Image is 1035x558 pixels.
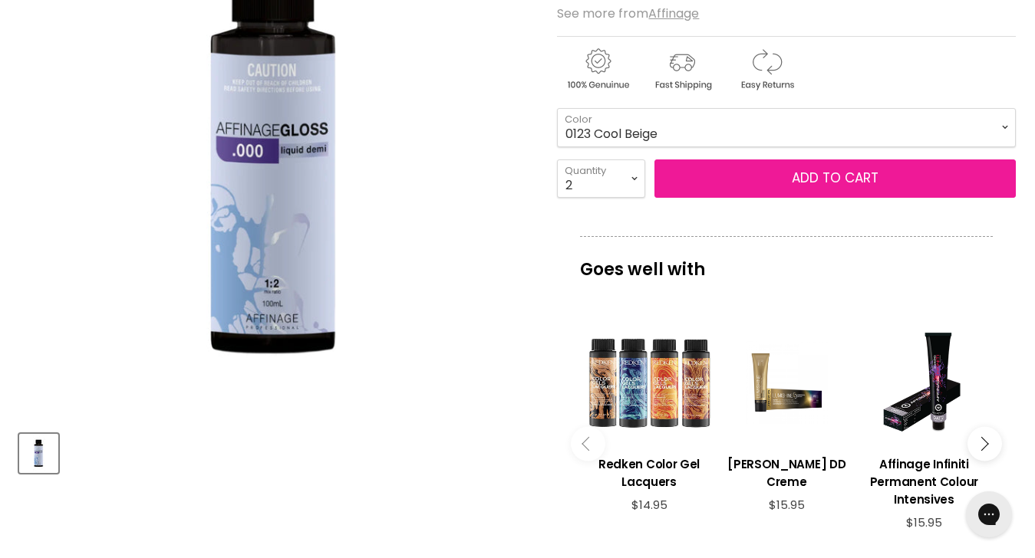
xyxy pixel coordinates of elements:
span: $15.95 [906,514,942,530]
img: genuine.gif [557,46,638,93]
button: Add to cart [654,159,1016,198]
img: Affinage Gloss Liquid Demi Colours [21,435,57,471]
img: returns.gif [726,46,807,93]
iframe: Gorgias live chat messenger [958,486,1020,543]
span: Add to cart [792,169,878,187]
img: shipping.gif [641,46,723,93]
div: Product thumbnails [17,429,535,473]
span: See more from [557,5,699,22]
p: Goes well with [580,236,993,287]
a: View product:Affinage Infiniti Permanent Colour Intensives [863,444,985,516]
a: View product:Joico Lumishine DD Creme [726,444,848,498]
span: $14.95 [631,497,667,513]
h3: Redken Color Gel Lacquers [588,455,710,491]
span: $15.95 [769,497,805,513]
h3: Affinage Infiniti Permanent Colour Intensives [863,455,985,508]
select: Quantity [557,159,645,198]
h3: [PERSON_NAME] DD Creme [726,455,848,491]
a: Affinage [648,5,699,22]
button: Affinage Gloss Liquid Demi Colours [19,434,58,473]
a: View product:Redken Color Gel Lacquers [588,444,710,498]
